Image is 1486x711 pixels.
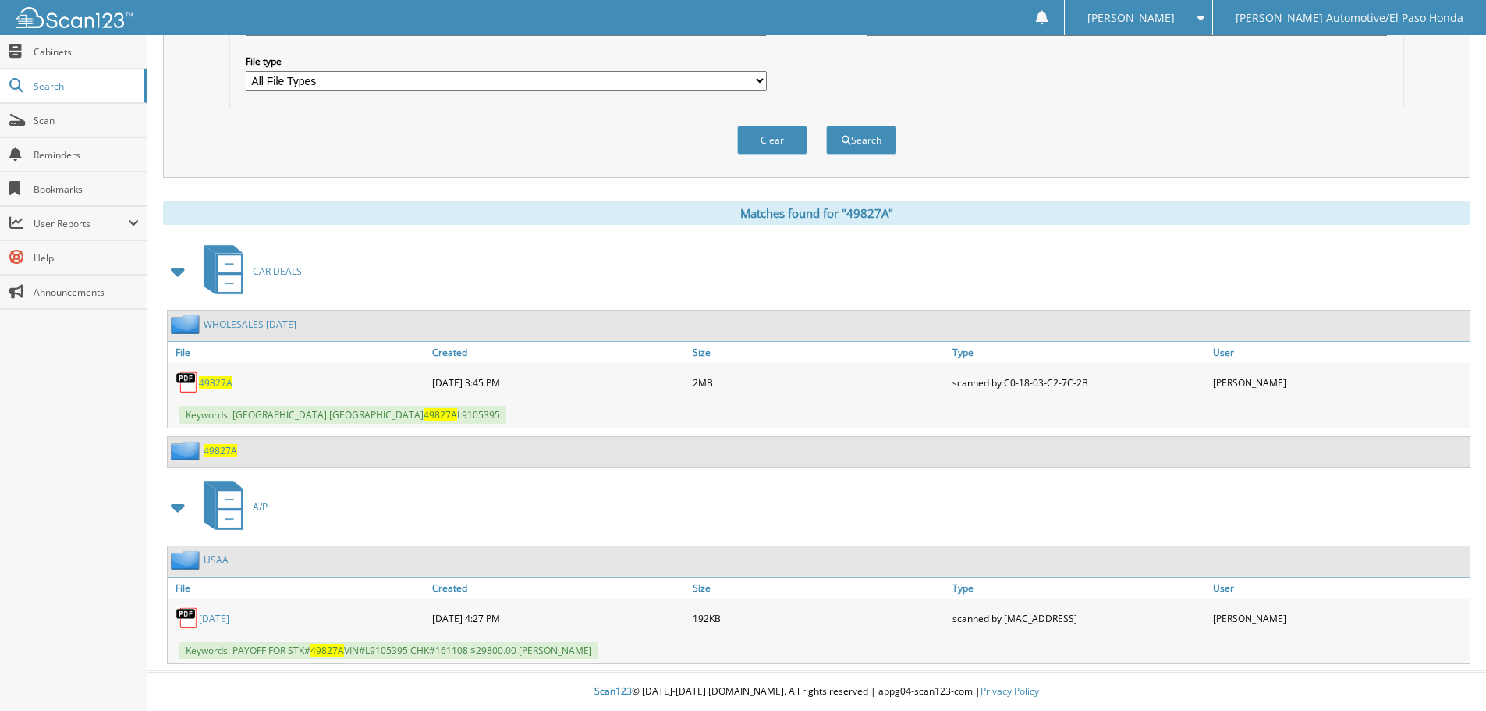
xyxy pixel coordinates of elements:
[16,7,133,28] img: scan123-logo-white.svg
[949,603,1209,634] div: scanned by [MAC_ADDRESS]
[34,286,139,299] span: Announcements
[199,612,229,625] a: [DATE]
[428,578,689,599] a: Created
[176,606,199,630] img: PDF.png
[428,367,689,398] div: [DATE] 3:45 PM
[34,217,128,230] span: User Reports
[1209,342,1470,363] a: User
[204,553,229,567] a: USAA
[147,673,1486,711] div: © [DATE]-[DATE] [DOMAIN_NAME]. All rights reserved | appg04-scan123-com |
[176,371,199,394] img: PDF.png
[689,342,949,363] a: Size
[428,342,689,363] a: Created
[253,265,302,278] span: CAR DEALS
[949,367,1209,398] div: scanned by C0-18-03-C2-7C-2B
[949,578,1209,599] a: Type
[1209,367,1470,398] div: [PERSON_NAME]
[194,240,302,302] a: CAR DEALS
[171,550,204,570] img: folder2.png
[171,315,204,334] img: folder2.png
[424,408,457,421] span: 49827A
[168,342,428,363] a: File
[310,644,344,657] span: 49827A
[949,342,1209,363] a: Type
[1209,603,1470,634] div: [PERSON_NAME]
[34,251,139,265] span: Help
[1236,13,1463,23] span: [PERSON_NAME] Automotive/El Paso Honda
[34,114,139,127] span: Scan
[1408,636,1486,711] iframe: Chat Widget
[981,684,1039,698] a: Privacy Policy
[34,148,139,162] span: Reminders
[34,80,137,93] span: Search
[594,684,632,698] span: Scan123
[199,376,232,389] a: 49827A
[253,500,268,514] span: A/P
[34,183,139,196] span: Bookmarks
[179,406,506,424] span: Keywords: [GEOGRAPHIC_DATA] [GEOGRAPHIC_DATA] L9105395
[163,201,1470,225] div: Matches found for "49827A"
[1209,578,1470,599] a: User
[194,476,268,538] a: A/P
[428,603,689,634] div: [DATE] 4:27 PM
[246,55,767,68] label: File type
[179,642,598,659] span: Keywords: PAYOFF FOR STK# VIN#L9105395 CHK#161108 $29800.00 [PERSON_NAME]
[826,126,896,155] button: Search
[737,126,807,155] button: Clear
[204,444,237,457] a: 49827A
[689,578,949,599] a: Size
[689,603,949,634] div: 192KB
[204,318,296,331] a: WHOLESALES [DATE]
[171,441,204,460] img: folder2.png
[689,367,949,398] div: 2MB
[1087,13,1175,23] span: [PERSON_NAME]
[34,45,139,59] span: Cabinets
[168,578,428,599] a: File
